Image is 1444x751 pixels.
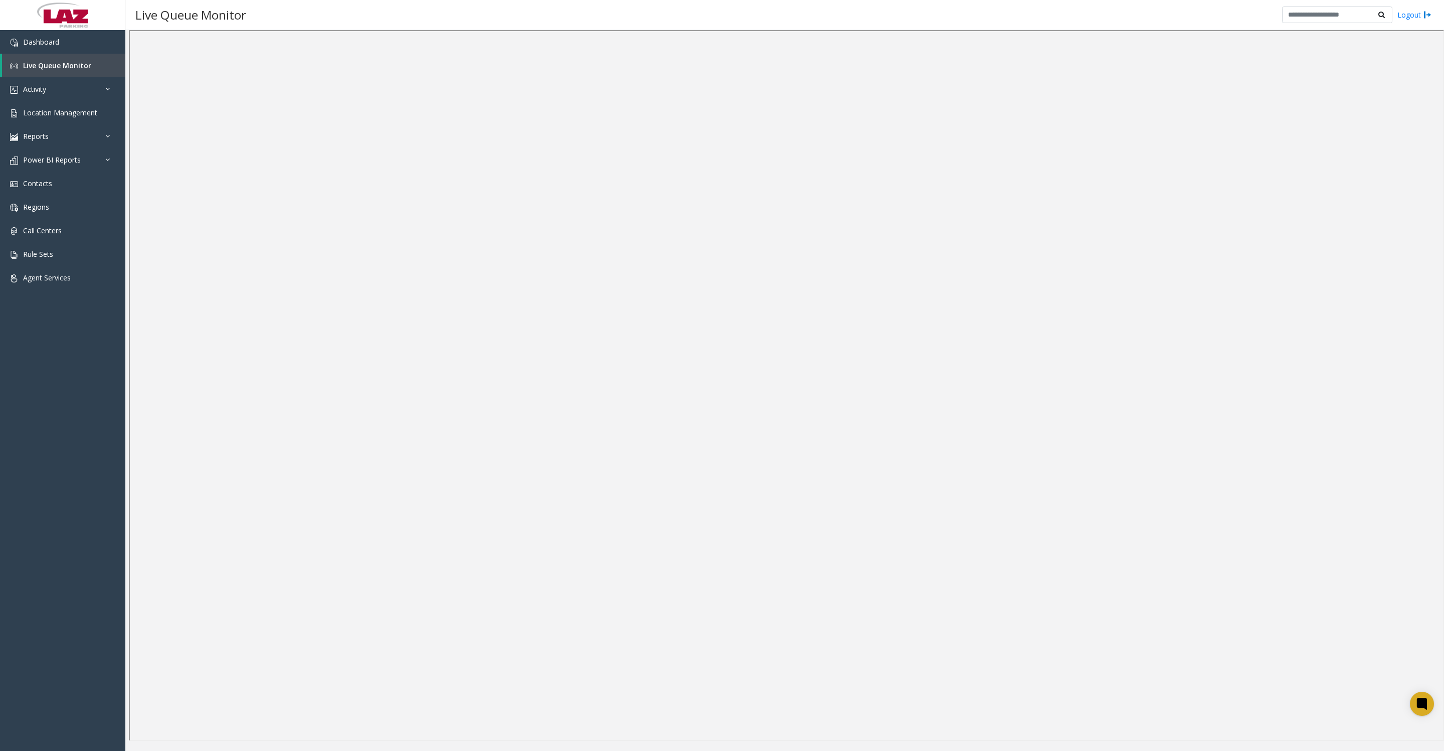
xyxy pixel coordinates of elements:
span: Call Centers [23,226,62,235]
img: 'icon' [10,62,18,70]
h3: Live Queue Monitor [130,3,251,27]
span: Power BI Reports [23,155,81,165]
img: 'icon' [10,251,18,259]
span: Live Queue Monitor [23,61,91,70]
span: Regions [23,202,49,212]
a: Live Queue Monitor [2,54,125,77]
img: 'icon' [10,180,18,188]
img: 'icon' [10,274,18,282]
img: logout [1423,10,1431,20]
span: Dashboard [23,37,59,47]
span: Agent Services [23,273,71,282]
a: Logout [1397,10,1431,20]
img: 'icon' [10,157,18,165]
span: Reports [23,131,49,141]
span: Activity [23,84,46,94]
img: 'icon' [10,109,18,117]
img: 'icon' [10,39,18,47]
img: 'icon' [10,86,18,94]
span: Contacts [23,179,52,188]
span: Rule Sets [23,249,53,259]
span: Location Management [23,108,97,117]
img: 'icon' [10,133,18,141]
img: 'icon' [10,204,18,212]
img: 'icon' [10,227,18,235]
